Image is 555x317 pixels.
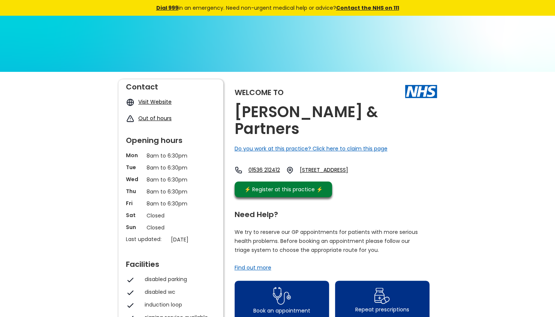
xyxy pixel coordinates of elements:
p: Closed [147,211,195,220]
img: book appointment icon [273,285,291,307]
a: Out of hours [138,115,172,122]
p: Last updated: [126,235,167,243]
div: Book an appointment [253,307,310,314]
div: disabled wc [145,288,212,296]
a: Find out more [235,264,271,271]
img: telephone icon [235,166,242,174]
p: 8am to 6:30pm [147,176,195,184]
img: globe icon [126,98,135,107]
img: repeat prescription icon [374,286,390,306]
p: Sat [126,211,143,219]
div: Need Help? [235,207,429,218]
img: exclamation icon [126,115,135,123]
p: 8am to 6:30pm [147,199,195,208]
div: Contact [126,79,216,91]
div: disabled parking [145,275,212,283]
p: We try to reserve our GP appointments for patients with more serious health problems. Before book... [235,228,418,254]
a: 01536 212412 [248,166,280,174]
p: 8am to 6:30pm [147,152,195,160]
p: Mon [126,152,143,159]
div: Facilities [126,257,216,268]
a: Contact the NHS on 111 [336,4,399,12]
img: practice location icon [286,166,294,174]
p: 8am to 6:30pm [147,164,195,172]
p: Closed [147,223,195,232]
img: The NHS logo [405,85,437,98]
div: Welcome to [235,89,284,96]
p: Fri [126,199,143,207]
div: Repeat prescriptions [355,306,409,313]
a: ⚡️ Register at this practice ⚡️ [235,182,332,197]
div: ⚡️ Register at this practice ⚡️ [241,185,327,193]
p: [DATE] [171,235,220,244]
p: 8am to 6:30pm [147,188,195,196]
a: Dial 999 [156,4,178,12]
h2: [PERSON_NAME] & Partners [235,104,437,137]
p: Thu [126,188,143,195]
p: Tue [126,164,143,171]
a: Visit Website [138,98,172,106]
a: Do you work at this practice? Click here to claim this page [235,145,387,152]
p: Sun [126,223,143,231]
p: Wed [126,176,143,183]
div: in an emergency. Need non-urgent medical help or advice? [105,4,450,12]
div: induction loop [145,301,212,308]
a: [STREET_ADDRESS] [300,166,363,174]
div: Opening hours [126,133,216,144]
